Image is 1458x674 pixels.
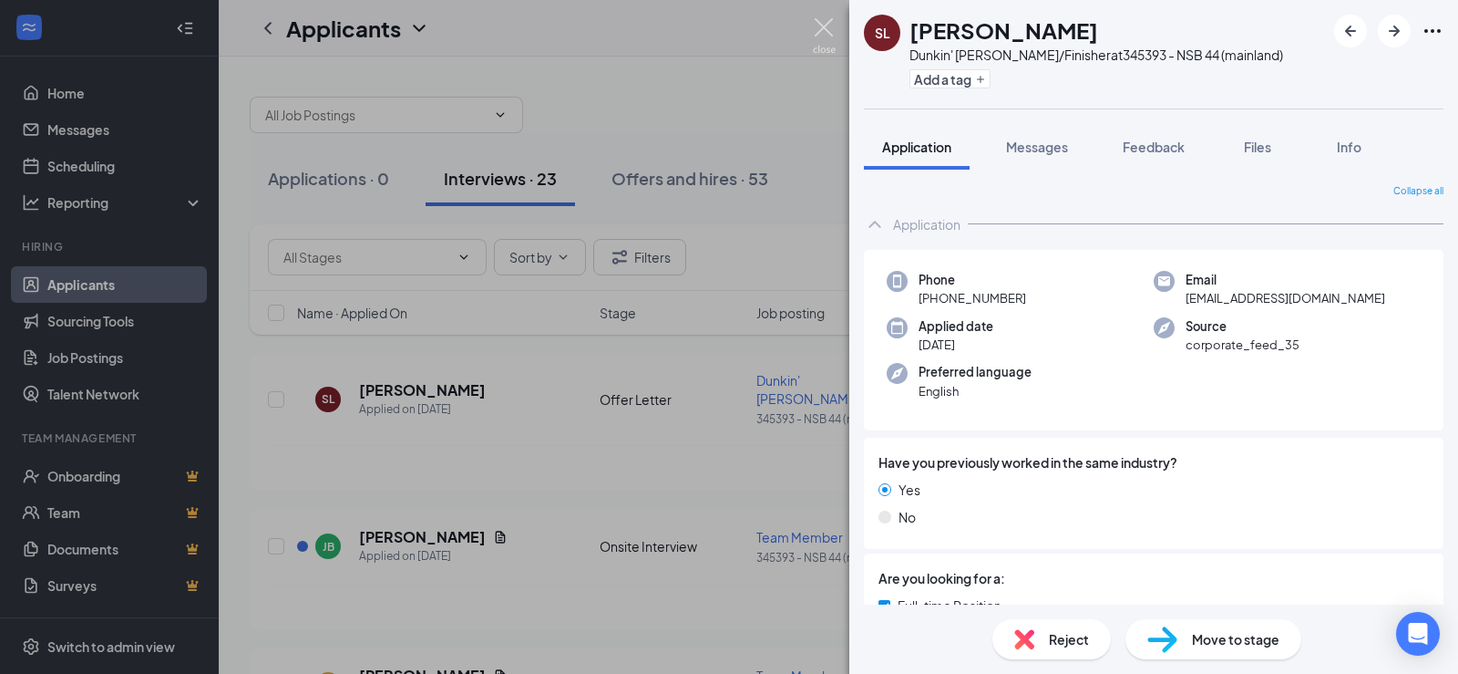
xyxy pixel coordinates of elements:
[1006,139,1068,155] span: Messages
[1422,20,1443,42] svg: Ellipses
[909,69,991,88] button: PlusAdd a tag
[864,213,886,235] svg: ChevronUp
[1186,289,1385,307] span: [EMAIL_ADDRESS][DOMAIN_NAME]
[898,507,916,527] span: No
[893,215,960,233] div: Application
[882,139,951,155] span: Application
[1186,336,1299,354] span: corporate_feed_35
[919,317,993,336] span: Applied date
[878,452,1177,472] span: Have you previously worked in the same industry?
[1393,184,1443,199] span: Collapse all
[1186,317,1299,336] span: Source
[1049,629,1089,649] span: Reject
[909,46,1283,64] div: Dunkin' [PERSON_NAME]/Finisher at 345393 - NSB 44 (mainland)
[1337,139,1361,155] span: Info
[1123,139,1185,155] span: Feedback
[898,596,1001,616] span: Full-time Position
[1396,612,1440,656] div: Open Intercom Messenger
[1383,20,1405,42] svg: ArrowRight
[975,74,986,85] svg: Plus
[919,363,1032,381] span: Preferred language
[919,289,1026,307] span: [PHONE_NUMBER]
[1186,271,1385,289] span: Email
[1244,139,1271,155] span: Files
[919,382,1032,400] span: English
[878,568,1005,588] span: Are you looking for a:
[1340,20,1361,42] svg: ArrowLeftNew
[919,271,1026,289] span: Phone
[919,336,993,354] span: [DATE]
[909,15,1098,46] h1: [PERSON_NAME]
[1192,629,1279,649] span: Move to stage
[875,24,890,42] div: SL
[1334,15,1367,47] button: ArrowLeftNew
[1378,15,1411,47] button: ArrowRight
[898,480,920,500] span: Yes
